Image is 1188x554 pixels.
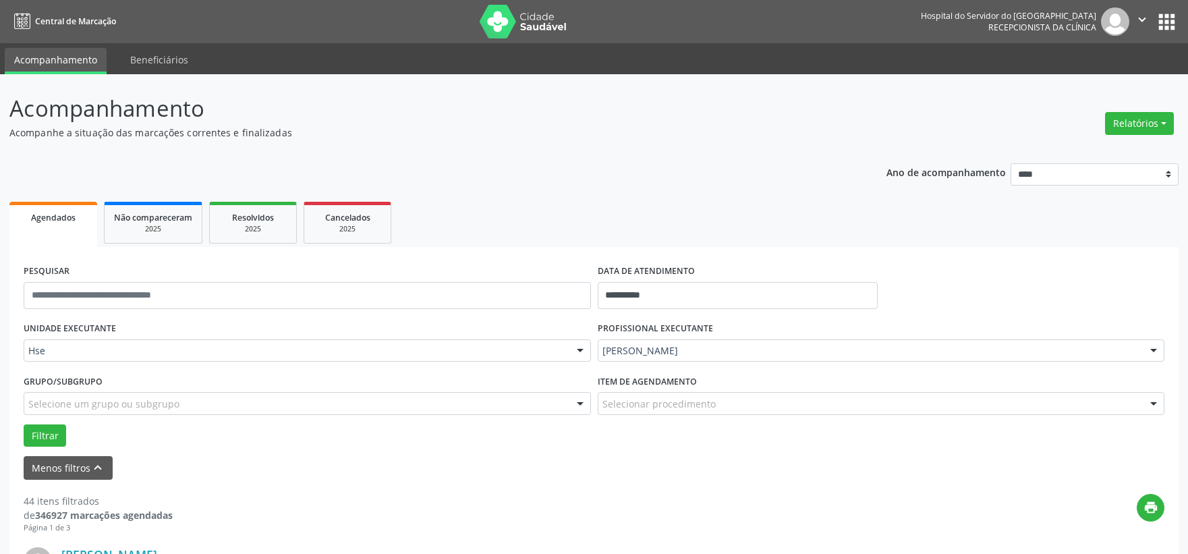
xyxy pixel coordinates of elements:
[24,494,173,508] div: 44 itens filtrados
[121,48,198,72] a: Beneficiários
[28,344,563,358] span: Hse
[1137,494,1164,522] button: print
[598,318,713,339] label: PROFISSIONAL EXECUTANTE
[1101,7,1129,36] img: img
[9,126,828,140] p: Acompanhe a situação das marcações correntes e finalizadas
[90,460,105,475] i: keyboard_arrow_up
[1143,500,1158,515] i: print
[602,397,716,411] span: Selecionar procedimento
[602,344,1137,358] span: [PERSON_NAME]
[35,509,173,522] strong: 346927 marcações agendadas
[988,22,1096,33] span: Recepcionista da clínica
[28,397,179,411] span: Selecione um grupo ou subgrupo
[31,212,76,223] span: Agendados
[886,163,1006,180] p: Ano de acompanhamento
[1105,112,1174,135] button: Relatórios
[114,224,192,234] div: 2025
[1135,12,1150,27] i: 
[1129,7,1155,36] button: 
[114,212,192,223] span: Não compareceram
[921,10,1096,22] div: Hospital do Servidor do [GEOGRAPHIC_DATA]
[9,92,828,126] p: Acompanhamento
[24,508,173,522] div: de
[35,16,116,27] span: Central de Marcação
[24,318,116,339] label: UNIDADE EXECUTANTE
[5,48,107,74] a: Acompanhamento
[24,456,113,480] button: Menos filtroskeyboard_arrow_up
[598,371,697,392] label: Item de agendamento
[24,424,66,447] button: Filtrar
[24,371,103,392] label: Grupo/Subgrupo
[1155,10,1179,34] button: apps
[24,522,173,534] div: Página 1 de 3
[232,212,274,223] span: Resolvidos
[325,212,370,223] span: Cancelados
[24,261,69,282] label: PESQUISAR
[314,224,381,234] div: 2025
[9,10,116,32] a: Central de Marcação
[598,261,695,282] label: DATA DE ATENDIMENTO
[219,224,287,234] div: 2025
